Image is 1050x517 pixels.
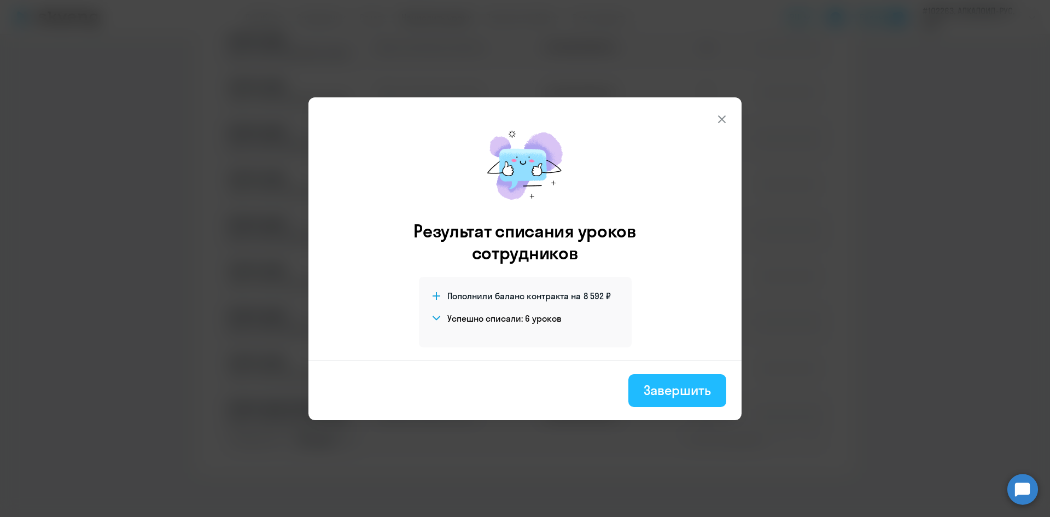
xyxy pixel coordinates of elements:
[447,312,562,324] h4: Успешно списали: 6 уроков
[628,374,726,407] button: Завершить
[447,290,581,302] span: Пополнили баланс контракта на
[644,381,711,399] div: Завершить
[584,290,611,302] span: 8 592 ₽
[476,119,574,211] img: mirage-message.png
[399,220,651,264] h3: Результат списания уроков сотрудников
